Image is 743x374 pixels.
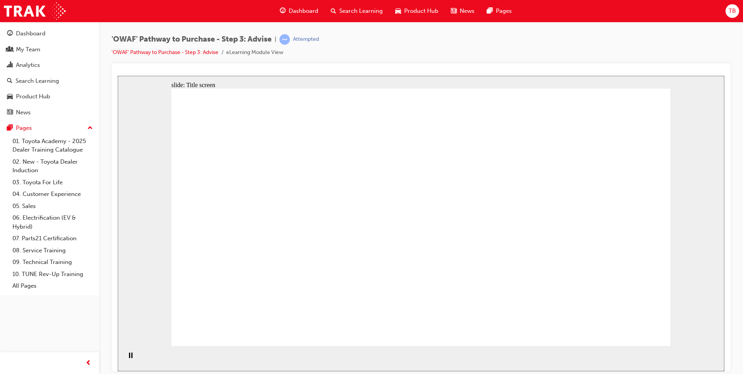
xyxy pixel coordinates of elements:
[3,89,96,104] a: Product Hub
[404,7,438,16] span: Product Hub
[481,3,518,19] a: pages-iconPages
[9,212,96,232] a: 06. Electrification (EV & Hybrid)
[16,108,31,117] div: News
[3,121,96,135] button: Pages
[7,46,13,53] span: people-icon
[16,29,45,38] div: Dashboard
[9,177,96,189] a: 03. Toyota For Life
[9,232,96,245] a: 07. Parts21 Certification
[487,6,493,16] span: pages-icon
[9,200,96,212] a: 05. Sales
[16,92,50,101] div: Product Hub
[460,7,474,16] span: News
[85,358,91,368] span: prev-icon
[112,49,218,56] a: 'OWAF' Pathway to Purchase - Step 3: Advise
[3,74,96,88] a: Search Learning
[451,6,457,16] span: news-icon
[3,105,96,120] a: News
[112,35,272,44] span: 'OWAF' Pathway to Purchase - Step 3: Advise
[274,3,324,19] a: guage-iconDashboard
[7,30,13,37] span: guage-icon
[279,34,290,45] span: learningRecordVerb_ATTEMPT-icon
[395,6,401,16] span: car-icon
[7,125,13,132] span: pages-icon
[9,245,96,257] a: 08. Service Training
[7,93,13,100] span: car-icon
[3,26,96,41] a: Dashboard
[726,4,739,18] button: TB
[7,109,13,116] span: news-icon
[4,276,17,290] button: Pause (Ctrl+Alt+P)
[4,270,17,295] div: playback controls
[4,2,66,20] img: Trak
[9,156,96,177] a: 02. New - Toyota Dealer Induction
[324,3,389,19] a: search-iconSearch Learning
[389,3,445,19] a: car-iconProduct Hub
[9,256,96,268] a: 09. Technical Training
[16,61,40,70] div: Analytics
[280,6,286,16] span: guage-icon
[3,42,96,57] a: My Team
[9,280,96,292] a: All Pages
[3,25,96,121] button: DashboardMy TeamAnalyticsSearch LearningProduct HubNews
[16,77,59,86] div: Search Learning
[87,123,93,133] span: up-icon
[226,48,283,57] li: eLearning Module View
[729,7,736,16] span: TB
[339,7,383,16] span: Search Learning
[7,78,12,85] span: search-icon
[331,6,336,16] span: search-icon
[496,7,512,16] span: Pages
[275,35,276,44] span: |
[7,62,13,69] span: chart-icon
[9,135,96,156] a: 01. Toyota Academy - 2025 Dealer Training Catalogue
[16,124,32,133] div: Pages
[445,3,481,19] a: news-iconNews
[293,36,319,43] div: Attempted
[3,58,96,72] a: Analytics
[16,45,40,54] div: My Team
[289,7,318,16] span: Dashboard
[9,188,96,200] a: 04. Customer Experience
[9,268,96,280] a: 10. TUNE Rev-Up Training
